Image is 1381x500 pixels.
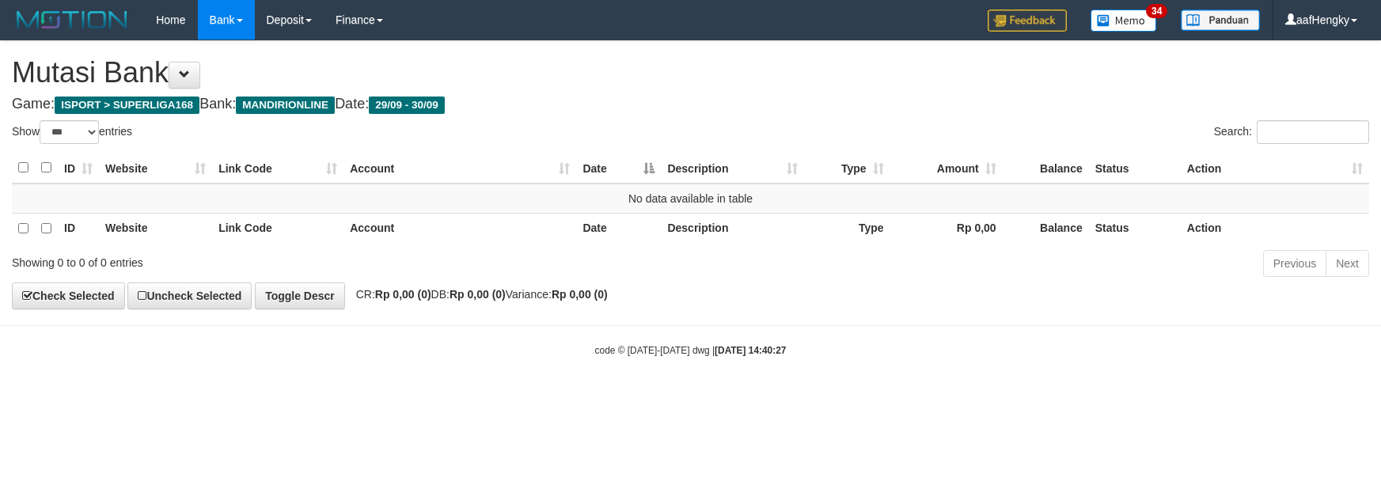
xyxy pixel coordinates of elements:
[715,345,786,356] strong: [DATE] 14:40:27
[988,9,1067,32] img: Feedback.jpg
[576,213,661,244] th: Date
[12,8,132,32] img: MOTION_logo.png
[348,288,608,301] span: CR: DB: Variance:
[127,282,252,309] a: Uncheck Selected
[12,57,1369,89] h1: Mutasi Bank
[1214,120,1369,144] label: Search:
[890,153,1003,184] th: Amount: activate to sort column ascending
[236,97,335,114] span: MANDIRIONLINE
[1181,213,1369,244] th: Action
[804,153,890,184] th: Type: activate to sort column ascending
[212,213,343,244] th: Link Code
[12,282,125,309] a: Check Selected
[12,120,132,144] label: Show entries
[661,153,803,184] th: Description: activate to sort column ascending
[58,153,99,184] th: ID: activate to sort column ascending
[450,288,506,301] strong: Rp 0,00 (0)
[1326,250,1369,277] a: Next
[890,213,1003,244] th: Rp 0,00
[661,213,803,244] th: Description
[40,120,99,144] select: Showentries
[55,97,199,114] span: ISPORT > SUPERLIGA168
[1146,4,1167,18] span: 34
[1003,153,1089,184] th: Balance
[1089,153,1181,184] th: Status
[1003,213,1089,244] th: Balance
[369,97,445,114] span: 29/09 - 30/09
[552,288,608,301] strong: Rp 0,00 (0)
[576,153,661,184] th: Date: activate to sort column descending
[1263,250,1326,277] a: Previous
[1089,213,1181,244] th: Status
[343,213,576,244] th: Account
[12,248,563,271] div: Showing 0 to 0 of 0 entries
[212,153,343,184] th: Link Code: activate to sort column ascending
[1091,9,1157,32] img: Button%20Memo.svg
[58,213,99,244] th: ID
[343,153,576,184] th: Account: activate to sort column ascending
[1257,120,1369,144] input: Search:
[99,153,212,184] th: Website: activate to sort column ascending
[375,288,431,301] strong: Rp 0,00 (0)
[595,345,787,356] small: code © [DATE]-[DATE] dwg |
[1181,9,1260,31] img: panduan.png
[804,213,890,244] th: Type
[1181,153,1369,184] th: Action: activate to sort column ascending
[12,97,1369,112] h4: Game: Bank: Date:
[99,213,212,244] th: Website
[12,184,1369,214] td: No data available in table
[255,282,345,309] a: Toggle Descr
